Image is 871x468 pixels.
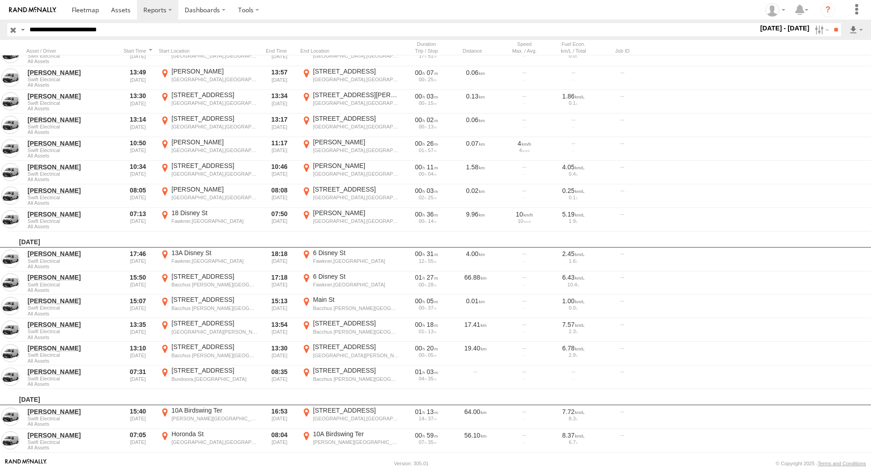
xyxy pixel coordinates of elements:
[453,91,498,113] div: 0.13
[300,296,400,317] label: Click to View Event Location
[762,3,788,17] div: Joanne Swift
[1,408,20,426] a: View Asset in Asset Management
[171,171,257,177] div: [GEOGRAPHIC_DATA],[GEOGRAPHIC_DATA]
[1,116,20,134] a: View Asset in Asset Management
[28,311,116,316] span: Filter Results to this Group
[552,258,595,264] div: 1.6
[28,305,116,310] span: Swift Electrical
[300,162,400,183] label: Click to View Event Location
[171,319,257,327] div: [STREET_ADDRESS]
[313,147,399,153] div: [GEOGRAPHIC_DATA],[GEOGRAPHIC_DATA]
[415,163,425,171] span: 00
[405,163,448,171] div: [698s] 30/07/2025 10:34 - 30/07/2025 10:46
[121,114,155,136] div: 13:14 [DATE]
[453,185,498,207] div: 0.02
[300,185,400,207] label: Click to View Event Location
[121,272,155,294] div: 15:50 [DATE]
[427,274,438,281] span: 27
[171,376,257,382] div: Bundoora,[GEOGRAPHIC_DATA]
[171,194,257,201] div: [GEOGRAPHIC_DATA],[GEOGRAPHIC_DATA]
[503,139,546,148] div: 4
[313,319,399,327] div: [STREET_ADDRESS]
[28,273,116,281] a: [PERSON_NAME]
[419,124,426,129] span: 00
[28,100,116,106] span: Swift Electrical
[428,329,436,334] span: 13
[313,194,399,201] div: [GEOGRAPHIC_DATA],[GEOGRAPHIC_DATA]
[121,343,155,365] div: 13:10 [DATE]
[28,195,116,200] span: Swift Electrical
[171,76,257,83] div: [GEOGRAPHIC_DATA],[GEOGRAPHIC_DATA]
[419,100,426,106] span: 00
[1,187,20,205] a: View Asset in Asset Management
[171,272,257,281] div: [STREET_ADDRESS]
[405,250,448,258] div: [1881s] 29/07/2025 17:46 - 29/07/2025 18:18
[121,91,155,113] div: 13:30 [DATE]
[848,23,864,36] label: Export results as...
[313,171,399,177] div: [GEOGRAPHIC_DATA],[GEOGRAPHIC_DATA]
[313,415,399,422] div: [GEOGRAPHIC_DATA],[GEOGRAPHIC_DATA]
[419,329,426,334] span: 01
[121,138,155,160] div: 10:50 [DATE]
[1,344,20,362] a: View Asset in Asset Management
[313,138,399,146] div: [PERSON_NAME]
[300,366,400,388] label: Click to View Event Location
[28,264,116,269] span: Filter Results to this Group
[428,305,436,310] span: 37
[171,343,257,351] div: [STREET_ADDRESS]
[171,162,257,170] div: [STREET_ADDRESS]
[262,319,297,341] div: 13:54 [DATE]
[428,195,436,200] span: 25
[159,67,259,89] label: Click to View Event Location
[171,249,257,257] div: 13A Disney St
[419,352,426,358] span: 00
[453,296,498,317] div: 0.01
[313,343,399,351] div: [STREET_ADDRESS]
[313,352,399,359] div: [GEOGRAPHIC_DATA][PERSON_NAME][GEOGRAPHIC_DATA]
[405,69,448,77] div: [461s] 30/07/2025 13:49 - 30/07/2025 13:57
[552,344,595,352] div: 6.78
[453,162,498,183] div: 1.58
[313,281,399,288] div: Fawkner,[GEOGRAPHIC_DATA]
[121,48,155,54] div: Click to Sort
[28,187,116,195] a: [PERSON_NAME]
[552,100,595,106] div: 0.1
[503,218,546,224] div: 10
[313,258,399,264] div: Fawkner,[GEOGRAPHIC_DATA]
[19,23,26,36] label: Search Query
[313,185,399,193] div: [STREET_ADDRESS]
[427,163,438,171] span: 11
[171,415,257,422] div: [PERSON_NAME][GEOGRAPHIC_DATA],[GEOGRAPHIC_DATA]
[1,368,20,386] a: View Asset in Asset Management
[28,129,116,135] span: Filter Results to this Group
[428,124,436,129] span: 13
[428,416,436,421] span: 37
[28,210,116,218] a: [PERSON_NAME]
[313,305,399,311] div: Bacchus [PERSON_NAME][GEOGRAPHIC_DATA]
[1,210,20,228] a: View Asset in Asset Management
[28,224,116,229] span: Filter Results to this Group
[600,48,645,54] div: Job ID
[28,408,116,416] a: [PERSON_NAME]
[453,406,498,428] div: 64.00
[159,162,259,183] label: Click to View Event Location
[159,319,259,341] label: Click to View Event Location
[415,297,425,305] span: 00
[405,116,448,124] div: [165s] 30/07/2025 13:14 - 30/07/2025 13:17
[159,91,259,113] label: Click to View Event Location
[313,76,399,83] div: [GEOGRAPHIC_DATA],[GEOGRAPHIC_DATA]
[405,408,448,416] div: [4392s] 28/07/2025 15:40 - 28/07/2025 16:53
[405,139,448,148] div: [1583s] 30/07/2025 10:50 - 30/07/2025 11:17
[419,77,426,82] span: 00
[415,368,425,375] span: 01
[121,67,155,89] div: 13:49 [DATE]
[262,162,297,183] div: 10:46 [DATE]
[262,138,297,160] div: 11:17 [DATE]
[419,195,426,200] span: 02
[313,272,399,281] div: 6 Disney St
[427,297,438,305] span: 05
[28,59,116,64] span: Filter Results to this Group
[818,461,866,466] a: Terms and Conditions
[262,114,297,136] div: 13:17 [DATE]
[28,282,116,287] span: Swift Electrical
